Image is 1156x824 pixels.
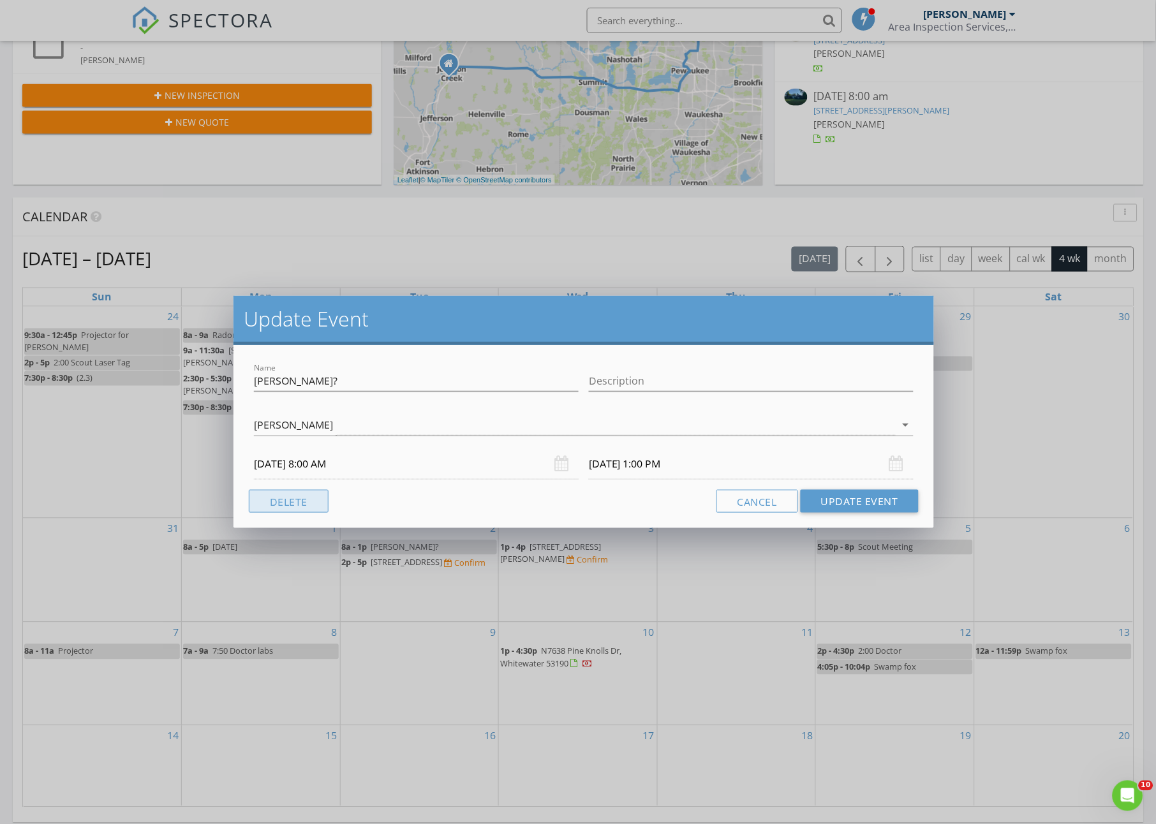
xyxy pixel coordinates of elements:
div: [PERSON_NAME] [254,419,333,430]
button: Cancel [716,490,798,513]
h2: Update Event [244,306,924,332]
input: Select date [589,448,914,480]
iframe: Intercom live chat [1113,781,1143,811]
span: 10 [1139,781,1153,791]
button: Delete [249,490,329,513]
i: arrow_drop_down [898,417,914,432]
input: Select date [254,448,579,480]
button: Update Event [801,490,919,513]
